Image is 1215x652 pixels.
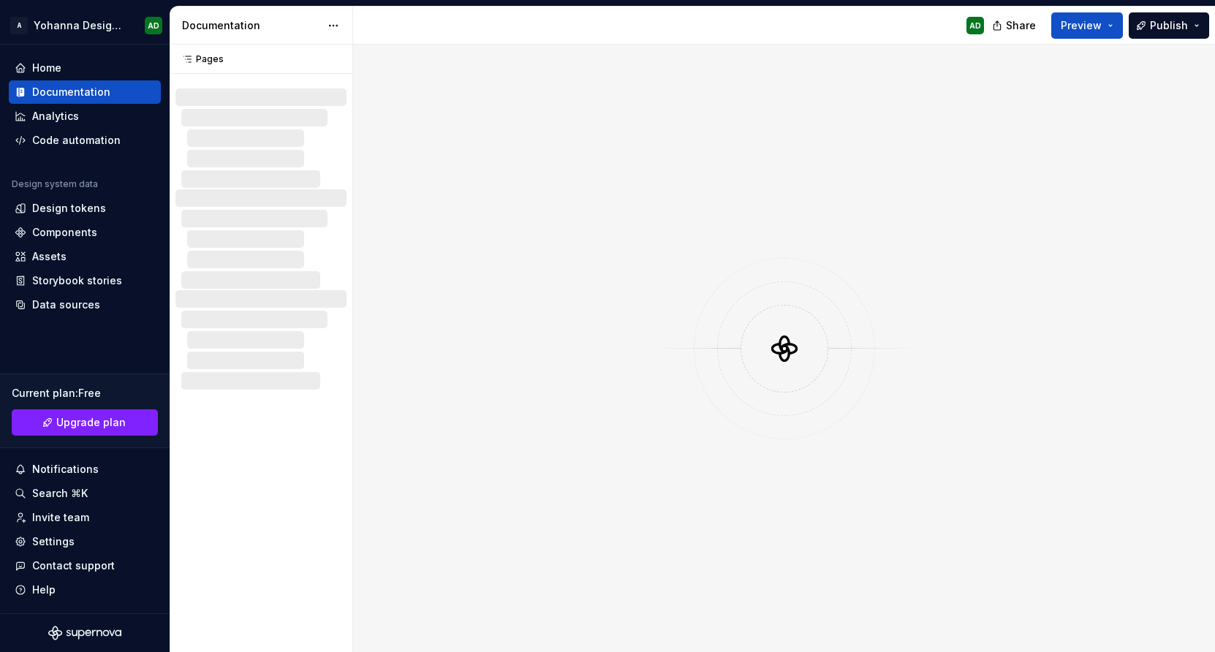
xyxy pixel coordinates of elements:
div: Pages [175,53,224,65]
button: AYohanna Design SystemAD [3,10,167,41]
button: Notifications [9,458,161,481]
div: Documentation [32,85,110,99]
a: Home [9,56,161,80]
a: Design tokens [9,197,161,220]
a: Components [9,221,161,244]
a: Assets [9,245,161,268]
div: Yohanna Design System [34,18,127,33]
div: Home [32,61,61,75]
div: Contact support [32,558,115,573]
span: Publish [1150,18,1188,33]
div: Analytics [32,109,79,124]
div: Documentation [182,18,320,33]
div: Notifications [32,462,99,477]
svg: Supernova Logo [48,626,121,640]
div: Storybook stories [32,273,122,288]
div: Settings [32,534,75,549]
button: Publish [1129,12,1209,39]
div: Current plan : Free [12,386,158,401]
div: Assets [32,249,67,264]
a: Settings [9,530,161,553]
div: AD [969,20,981,31]
div: Components [32,225,97,240]
span: Share [1006,18,1036,33]
a: Invite team [9,506,161,529]
span: Preview [1061,18,1102,33]
a: Data sources [9,293,161,316]
a: Analytics [9,105,161,128]
div: Design tokens [32,201,106,216]
a: Upgrade plan [12,409,158,436]
button: Contact support [9,554,161,577]
div: Help [32,583,56,597]
button: Help [9,578,161,602]
button: Preview [1051,12,1123,39]
div: Design system data [12,178,98,190]
div: AD [148,20,159,31]
div: A [10,17,28,34]
div: Data sources [32,297,100,312]
div: Code automation [32,133,121,148]
span: Upgrade plan [56,415,126,430]
div: Search ⌘K [32,486,88,501]
button: Share [985,12,1045,39]
div: Invite team [32,510,89,525]
a: Code automation [9,129,161,152]
a: Documentation [9,80,161,104]
button: Search ⌘K [9,482,161,505]
a: Storybook stories [9,269,161,292]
